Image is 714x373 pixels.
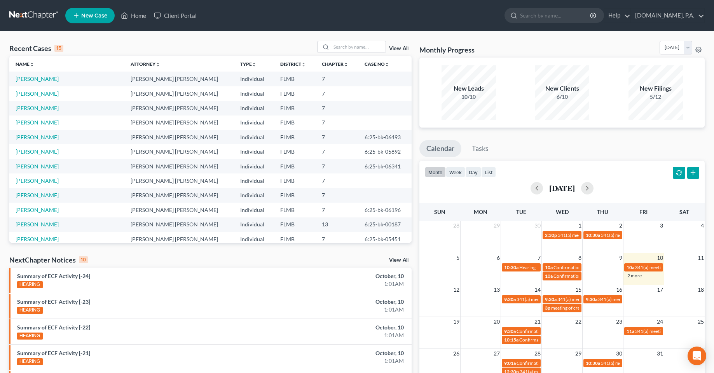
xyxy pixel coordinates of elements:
[17,281,43,288] div: HEARING
[17,358,43,365] div: HEARING
[578,253,582,263] span: 8
[316,86,358,101] td: 7
[578,221,582,230] span: 1
[545,273,553,279] span: 10a
[615,285,623,294] span: 16
[628,84,683,93] div: New Filings
[519,337,564,343] span: Confirmation Hearing
[615,349,623,358] span: 30
[656,285,664,294] span: 17
[586,360,600,366] span: 10:30a
[234,232,274,246] td: Individual
[17,307,43,314] div: HEARING
[553,264,597,270] span: Confirmation hearing
[301,62,306,67] i: unfold_more
[124,101,234,115] td: [PERSON_NAME] [PERSON_NAME]
[331,41,386,53] input: Search by name...
[517,360,560,366] span: Confirmation hearing
[16,148,59,155] a: [PERSON_NAME]
[419,45,475,54] h3: Monthly Progress
[124,232,234,246] td: [PERSON_NAME] [PERSON_NAME]
[545,296,557,302] span: 9:30a
[446,167,465,177] button: week
[16,221,59,228] a: [PERSON_NAME]
[558,232,588,238] span: 341(a) meeting
[234,203,274,217] td: Individual
[316,144,358,159] td: 7
[520,8,591,23] input: Search by name...
[535,93,589,101] div: 6/10
[656,253,664,263] span: 10
[516,208,526,215] span: Tue
[628,93,683,101] div: 5/12
[358,130,412,144] td: 6:25-bk-06493
[316,203,358,217] td: 7
[316,130,358,144] td: 7
[434,208,445,215] span: Sun
[16,119,59,126] a: [PERSON_NAME]
[124,159,234,173] td: [PERSON_NAME] [PERSON_NAME]
[452,285,460,294] span: 12
[625,273,642,278] a: +2 more
[234,130,274,144] td: Individual
[452,349,460,358] span: 26
[358,203,412,217] td: 6:25-bk-06196
[574,285,582,294] span: 15
[17,333,43,340] div: HEARING
[556,208,569,215] span: Wed
[493,221,501,230] span: 29
[155,62,160,67] i: unfold_more
[234,72,274,86] td: Individual
[16,236,59,242] a: [PERSON_NAME]
[17,273,90,279] a: Summary of ECF Activity [-24]
[274,101,316,115] td: FLMB
[697,317,705,326] span: 25
[280,306,404,313] div: 1:01AM
[627,328,634,334] span: 11a
[274,188,316,203] td: FLMB
[535,84,589,93] div: New Clients
[534,285,541,294] span: 14
[419,140,461,157] a: Calendar
[16,192,59,198] a: [PERSON_NAME]
[280,298,404,306] div: October, 10
[124,86,234,101] td: [PERSON_NAME] [PERSON_NAME]
[635,328,666,334] span: 341(a) meeting
[274,116,316,130] td: FLMB
[385,62,389,67] i: unfold_more
[280,272,404,280] div: October, 10
[316,173,358,188] td: 7
[679,208,689,215] span: Sat
[16,207,59,213] a: [PERSON_NAME]
[358,159,412,173] td: 6:25-bk-06341
[639,208,648,215] span: Fri
[474,208,487,215] span: Mon
[124,116,234,130] td: [PERSON_NAME] [PERSON_NAME]
[16,90,59,97] a: [PERSON_NAME]
[557,296,588,302] span: 341(a) meeting
[545,305,550,311] span: 3p
[16,177,59,184] a: [PERSON_NAME]
[322,61,348,67] a: Chapterunfold_more
[545,232,557,238] span: 2:30p
[280,331,404,339] div: 1:01AM
[274,203,316,217] td: FLMB
[688,347,706,365] div: Open Intercom Messenger
[545,264,553,270] span: 10a
[274,72,316,86] td: FLMB
[150,9,201,23] a: Client Portal
[697,253,705,263] span: 11
[465,140,496,157] a: Tasks
[496,253,501,263] span: 6
[534,317,541,326] span: 21
[656,349,664,358] span: 31
[316,232,358,246] td: 7
[537,253,541,263] span: 7
[274,144,316,159] td: FLMB
[274,159,316,173] td: FLMB
[344,62,348,67] i: unfold_more
[234,217,274,232] td: Individual
[504,360,516,366] span: 9:01a
[519,264,536,270] span: Hearing
[16,61,34,67] a: Nameunfold_more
